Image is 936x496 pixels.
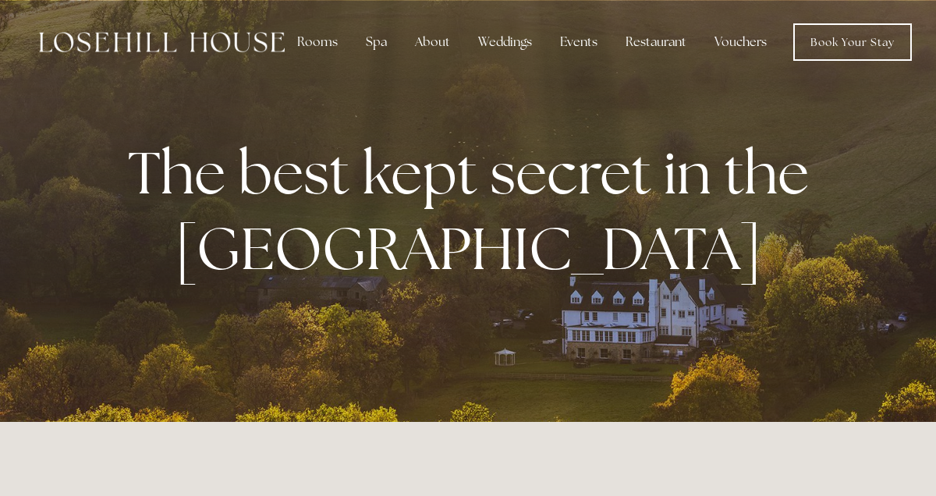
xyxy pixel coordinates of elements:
div: Weddings [466,27,544,58]
div: Rooms [285,27,350,58]
img: Losehill House [39,32,285,52]
div: Spa [353,27,399,58]
strong: The best kept secret in the [GEOGRAPHIC_DATA] [128,134,821,287]
div: About [402,27,463,58]
div: Events [548,27,610,58]
a: Vouchers [702,27,779,58]
div: Restaurant [613,27,699,58]
a: Book Your Stay [793,23,912,61]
